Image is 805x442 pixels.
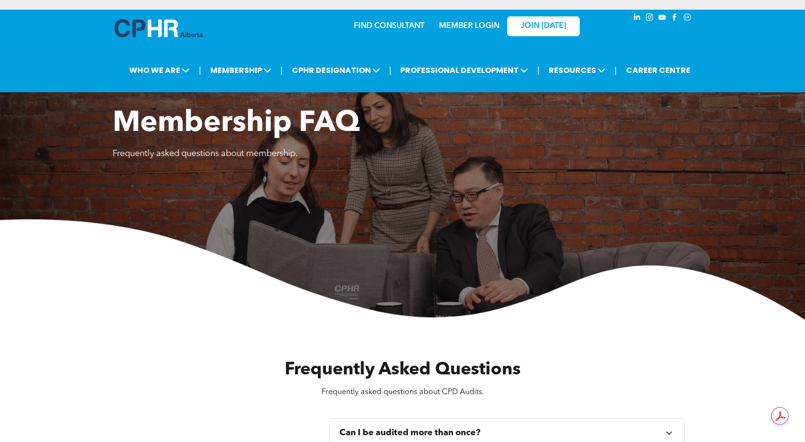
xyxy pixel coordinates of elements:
span: WHO WE ARE [126,61,192,79]
a: youtube [657,12,668,25]
a: instagram [644,12,655,25]
span: JOIN [DATE] [521,22,566,31]
a: JOIN [DATE] [507,16,580,36]
li: | [537,60,540,80]
a: CAREER CENTRE [623,61,693,79]
li: | [615,60,617,80]
span: Frequently asked questions about CPD Audits. [322,388,484,396]
a: FIND CONSULTANT [354,22,424,30]
span: MEMBERSHIP [207,61,274,79]
span: Membership FAQ [113,109,360,138]
a: facebook [670,12,680,25]
li: | [389,60,392,80]
a: MEMBER LOGIN [439,22,499,30]
span: PROFESSIONAL DEVELOPMENT [397,61,531,79]
a: linkedin [632,12,643,25]
a: Social network [682,12,693,25]
h3: Can I be audited more than once? [339,428,481,438]
span: Frequently asked questions about membership. [113,149,298,158]
li: | [280,60,283,80]
span: RESOURCES [546,61,608,79]
span: CPHR DESIGNATION [289,61,383,79]
li: | [199,60,201,80]
span: Frequently Asked Questions [285,361,521,379]
img: A blue and white logo for cp alberta [115,19,203,37]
